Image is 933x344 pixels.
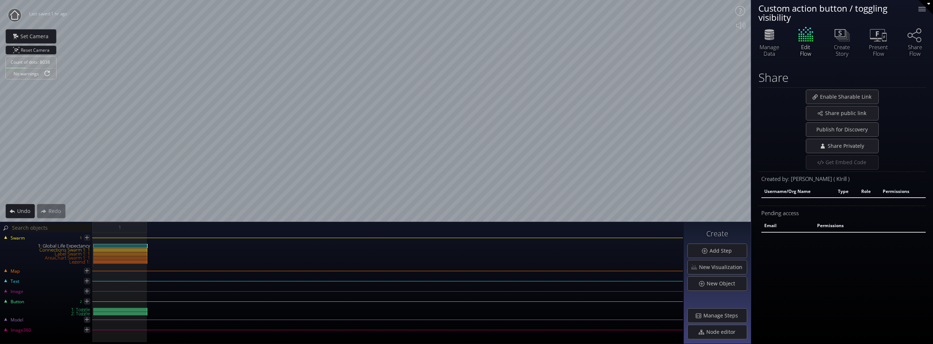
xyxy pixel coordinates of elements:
div: Label Swarm 1: 1 [1,252,93,256]
h5: Created by: [PERSON_NAME] ( KIrill ) [761,176,926,182]
span: Enable Sharable Link [820,93,876,100]
div: Present Flow [866,44,891,57]
div: 1: Global Life Expectancy [1,244,93,248]
span: Publish for Discovery [812,126,872,133]
div: 1: Toggle [1,308,93,312]
span: Reset Camera [21,46,52,54]
div: Custom action button / toggling visibility [758,4,909,22]
div: AreaChart Swarm 1: 1 [1,256,93,260]
th: Username/Org Name [761,186,835,198]
span: Share Privately [827,142,868,150]
span: Set Camera [20,33,53,40]
div: 2: Toggle [1,312,93,316]
h5: Pending access [761,210,926,216]
span: Map [10,268,20,274]
span: Undo [17,207,35,215]
div: Create Story [829,44,855,57]
span: Add Step [709,247,736,254]
span: Text [10,278,19,285]
div: Share Flow [902,44,928,57]
span: Manage Steps [703,312,742,319]
span: Button [10,298,24,305]
div: Undo action [5,204,35,218]
h3: Create [687,230,747,238]
h2: Share [758,71,789,84]
div: Legend 1: [1,260,93,264]
div: Connections Swarm 1: 1 [1,248,93,252]
span: Node editor [706,328,740,336]
th: Email [761,220,814,232]
span: Swarm [10,235,25,241]
span: 1 [118,223,121,232]
div: Manage Data [757,44,782,57]
span: Image [10,288,23,295]
div: 1 [80,233,82,242]
th: Permissions [814,220,909,232]
th: Permissions [880,186,926,198]
span: New Object [706,280,739,287]
th: Type [835,186,858,198]
th: Role [858,186,880,198]
input: Search objects [10,223,91,232]
span: Share public link [825,110,871,117]
span: New Visualization [699,264,747,271]
span: Image360 [10,327,31,333]
div: 2 [80,297,82,306]
span: Model [10,317,23,323]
